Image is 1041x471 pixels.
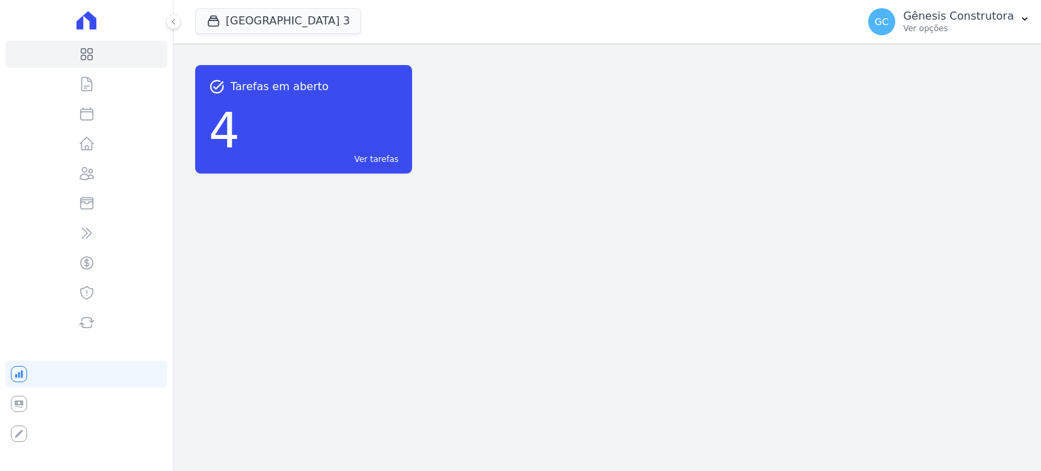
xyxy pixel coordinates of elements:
[245,153,399,165] a: Ver tarefas
[903,23,1014,34] p: Ver opções
[903,9,1014,23] p: Gênesis Construtora
[354,153,399,165] span: Ver tarefas
[209,79,225,95] span: task_alt
[857,3,1041,41] button: GC Gênesis Construtora Ver opções
[209,95,240,165] div: 4
[230,79,329,95] span: Tarefas em aberto
[195,8,361,34] button: [GEOGRAPHIC_DATA] 3
[874,17,889,26] span: GC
